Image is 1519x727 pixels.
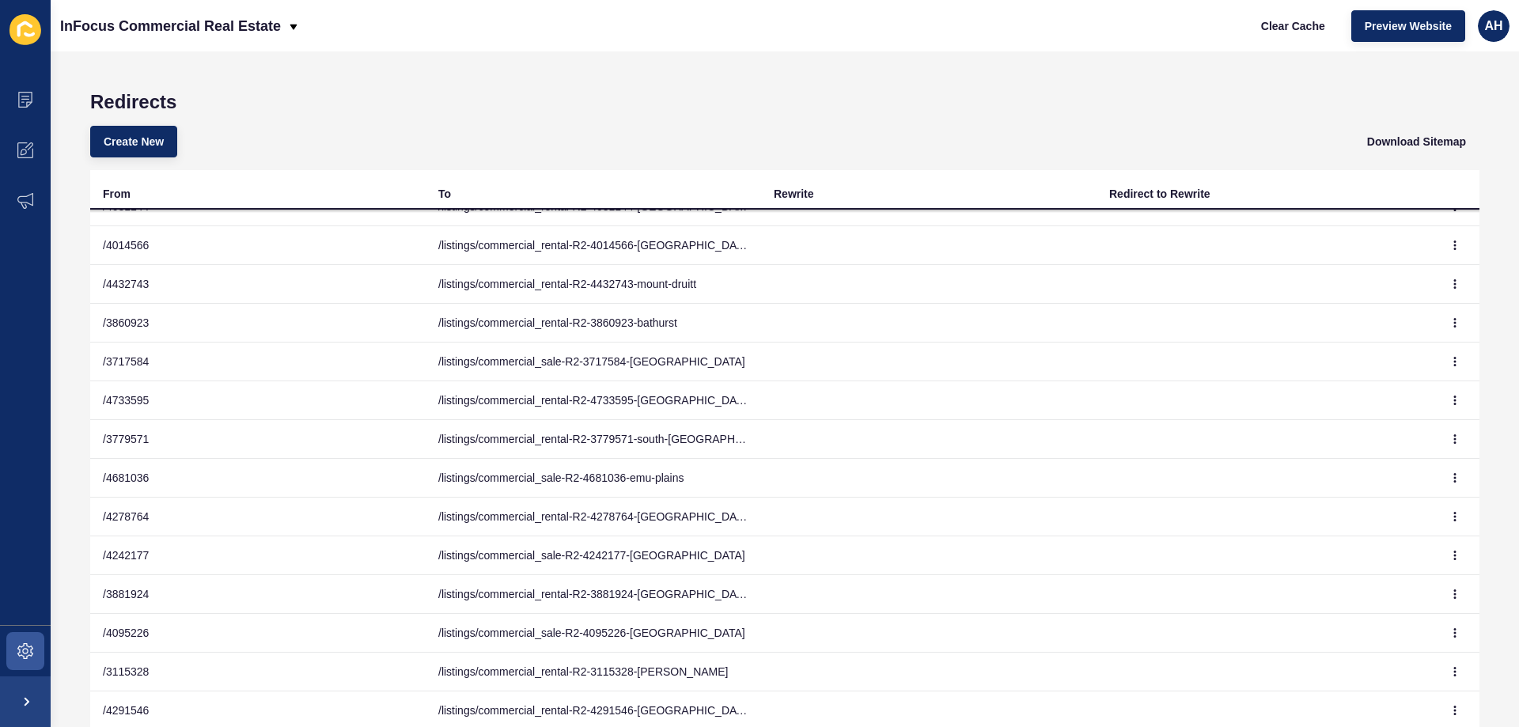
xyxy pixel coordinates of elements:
div: From [103,186,131,202]
td: /listings/commercial_rental-R2-3881924-[GEOGRAPHIC_DATA] [426,575,761,614]
div: To [438,186,451,202]
td: /listings/commercial_rental-R2-4432743-mount-druitt [426,265,761,304]
span: Preview Website [1365,18,1452,34]
td: /listings/commercial_rental-R2-3115328-[PERSON_NAME] [426,653,761,691]
td: /listings/commercial_sale-R2-4095226-[GEOGRAPHIC_DATA] [426,614,761,653]
td: /listings/commercial_rental-R2-4278764-[GEOGRAPHIC_DATA] [426,498,761,536]
td: /3860923 [90,304,426,343]
td: /4432743 [90,265,426,304]
div: Rewrite [774,186,814,202]
td: /3115328 [90,653,426,691]
td: /listings/commercial_rental-R2-3860923-bathurst [426,304,761,343]
td: /4014566 [90,226,426,265]
div: Redirect to Rewrite [1109,186,1210,202]
span: AH [1484,18,1502,34]
h1: Redirects [90,91,1479,113]
td: /4095226 [90,614,426,653]
button: Download Sitemap [1354,126,1479,157]
span: Download Sitemap [1367,134,1466,150]
button: Preview Website [1351,10,1465,42]
td: /4681036 [90,459,426,498]
button: Clear Cache [1248,10,1339,42]
td: /4733595 [90,381,426,420]
td: /4242177 [90,536,426,575]
td: /listings/commercial_rental-R2-3779571-south-[GEOGRAPHIC_DATA] [426,420,761,459]
td: /3717584 [90,343,426,381]
td: /listings/commercial_sale-R2-4681036-emu-plains [426,459,761,498]
td: /listings/commercial_rental-R2-4014566-[GEOGRAPHIC_DATA] [426,226,761,265]
td: /4278764 [90,498,426,536]
span: Create New [104,134,164,150]
td: /listings/commercial_sale-R2-4242177-[GEOGRAPHIC_DATA] [426,536,761,575]
td: /3881924 [90,575,426,614]
p: InFocus Commercial Real Estate [60,6,281,46]
td: /listings/commercial_sale-R2-3717584-[GEOGRAPHIC_DATA] [426,343,761,381]
span: Clear Cache [1261,18,1325,34]
td: /listings/commercial_rental-R2-4733595-[GEOGRAPHIC_DATA] [426,381,761,420]
button: Create New [90,126,177,157]
td: /3779571 [90,420,426,459]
